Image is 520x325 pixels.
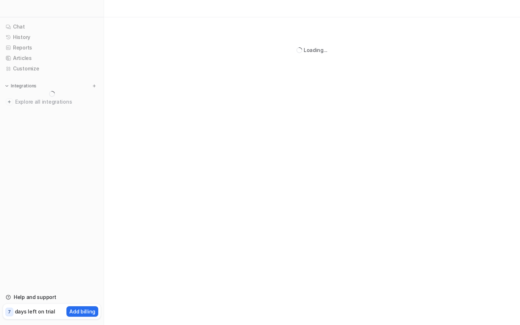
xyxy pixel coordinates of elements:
[304,46,328,54] div: Loading...
[69,308,95,315] p: Add billing
[3,53,101,63] a: Articles
[66,306,98,317] button: Add billing
[3,43,101,53] a: Reports
[15,96,98,108] span: Explore all integrations
[15,308,55,315] p: days left on trial
[92,83,97,88] img: menu_add.svg
[3,22,101,32] a: Chat
[3,64,101,74] a: Customize
[3,82,39,90] button: Integrations
[8,309,11,315] p: 7
[3,32,101,42] a: History
[3,292,101,302] a: Help and support
[3,97,101,107] a: Explore all integrations
[11,83,36,89] p: Integrations
[6,98,13,105] img: explore all integrations
[4,83,9,88] img: expand menu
